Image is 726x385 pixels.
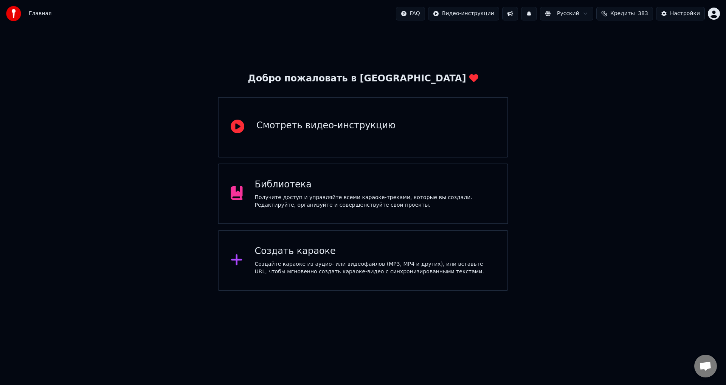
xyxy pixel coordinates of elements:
[694,355,717,377] a: Открытый чат
[255,260,496,276] div: Создайте караоке из аудио- или видеофайлов (MP3, MP4 и других), или вставьте URL, чтобы мгновенно...
[610,10,635,17] span: Кредиты
[6,6,21,21] img: youka
[29,10,51,17] nav: breadcrumb
[396,7,425,20] button: FAQ
[428,7,499,20] button: Видео-инструкции
[255,245,496,257] div: Создать караоке
[656,7,705,20] button: Настройки
[255,194,496,209] div: Получите доступ и управляйте всеми караоке-треками, которые вы создали. Редактируйте, организуйте...
[638,10,648,17] span: 383
[596,7,653,20] button: Кредиты383
[29,10,51,17] span: Главная
[248,73,478,85] div: Добро пожаловать в [GEOGRAPHIC_DATA]
[256,120,396,132] div: Смотреть видео-инструкцию
[670,10,700,17] div: Настройки
[255,179,496,191] div: Библиотека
